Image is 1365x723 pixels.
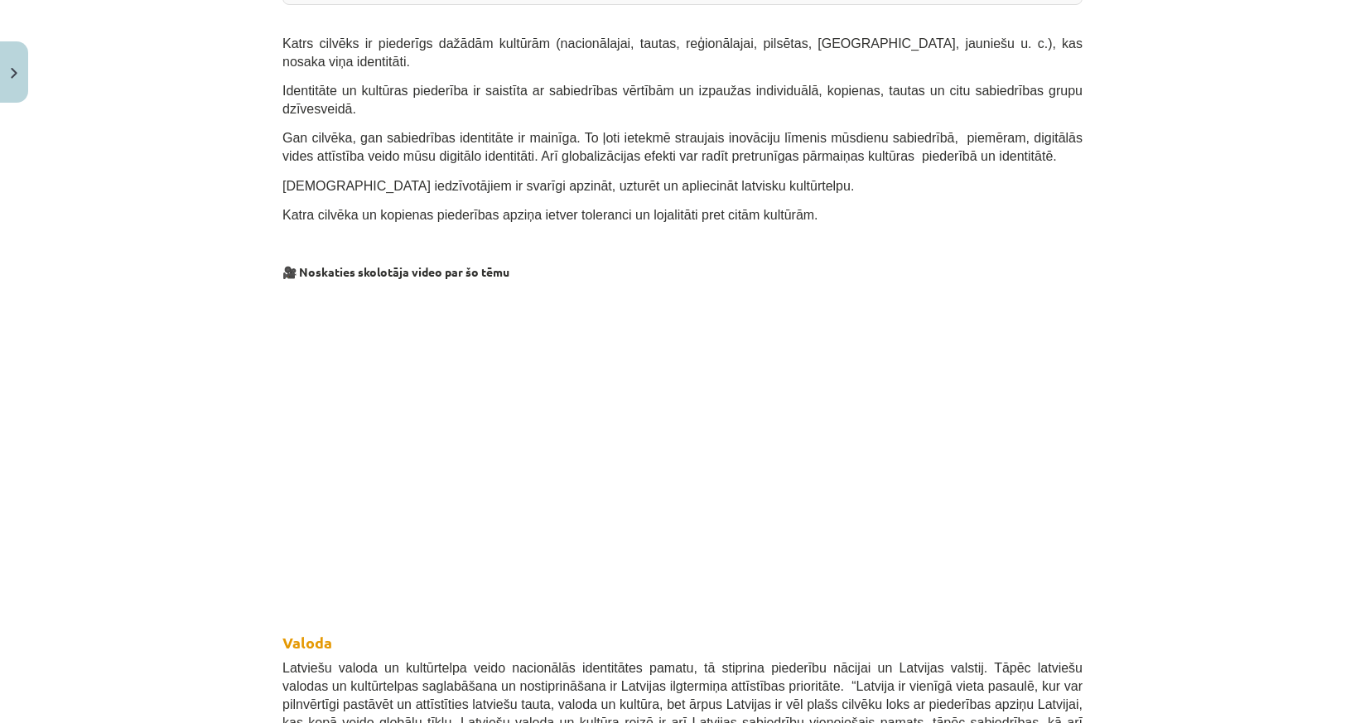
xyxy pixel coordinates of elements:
span: Identitāte un kultūras piederība ir saistīta ar sabiedrības vērtībām un izpaužas individuālā, kop... [282,84,1083,116]
span: Katrs cilvēks ir piederīgs dažādām kultūrām (nacionālajai, tautas, reģionālajai, pilsētas, [GEOGR... [282,36,1083,69]
span: [DEMOGRAPHIC_DATA] iedzīvotājiem ir svarīgi apzināt, uzturēt un apliecināt latvisku kultūrtelpu. [282,179,854,193]
strong: Valoda [282,633,332,652]
img: icon-close-lesson-0947bae3869378f0d4975bcd49f059093ad1ed9edebbc8119c70593378902aed.svg [11,68,17,79]
span: Katra cilvēka un kopienas piederības apziņa ietver toleranci un lojalitāti pret citām kultūrām. [282,208,818,222]
strong: 🎥 Noskaties skolotāja video par šo tēmu [282,264,509,279]
span: Gan cilvēka, gan sabiedrības identitāte ir mainīga. To ļoti ietekmē straujais inovāciju līmenis m... [282,131,1083,163]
